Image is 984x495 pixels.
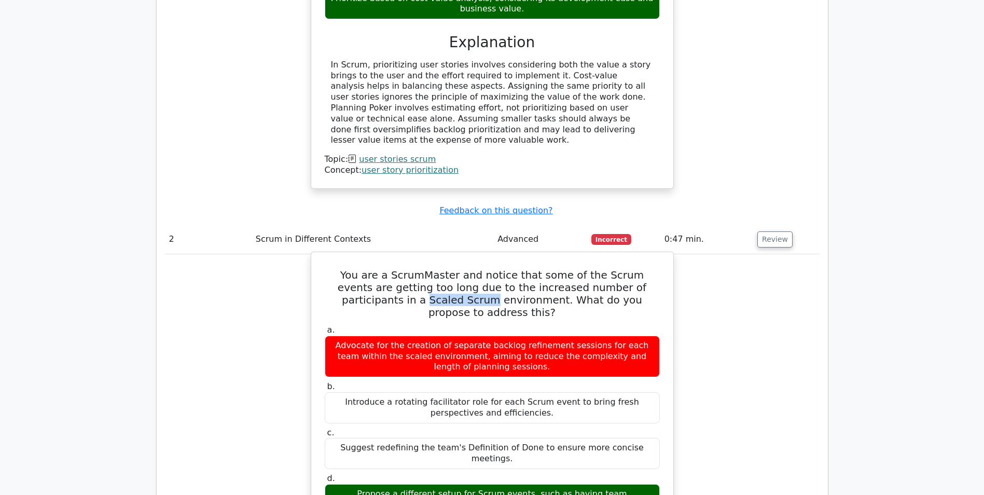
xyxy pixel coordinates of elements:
td: Scrum in Different Contexts [252,225,493,254]
span: d. [327,473,335,483]
td: 2 [165,225,252,254]
span: a. [327,325,335,335]
div: Advocate for the creation of separate backlog refinement sessions for each team within the scaled... [325,336,660,377]
a: Feedback on this question? [439,205,552,215]
div: Suggest redefining the team's Definition of Done to ensure more concise meetings. [325,438,660,469]
div: Concept: [325,165,660,176]
button: Review [757,231,793,247]
h5: You are a ScrumMaster and notice that some of the Scrum events are getting too long due to the in... [324,269,661,319]
a: user stories scrum [359,154,436,164]
span: b. [327,381,335,391]
div: Topic: [325,154,660,165]
a: user story prioritization [362,165,459,175]
div: Introduce a rotating facilitator role for each Scrum event to bring fresh perspectives and effici... [325,392,660,423]
td: 0:47 min. [660,225,753,254]
td: Advanced [493,225,587,254]
span: c. [327,428,335,437]
span: Incorrect [591,234,631,244]
h3: Explanation [331,34,654,51]
div: In Scrum, prioritizing user stories involves considering both the value a story brings to the use... [331,60,654,146]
